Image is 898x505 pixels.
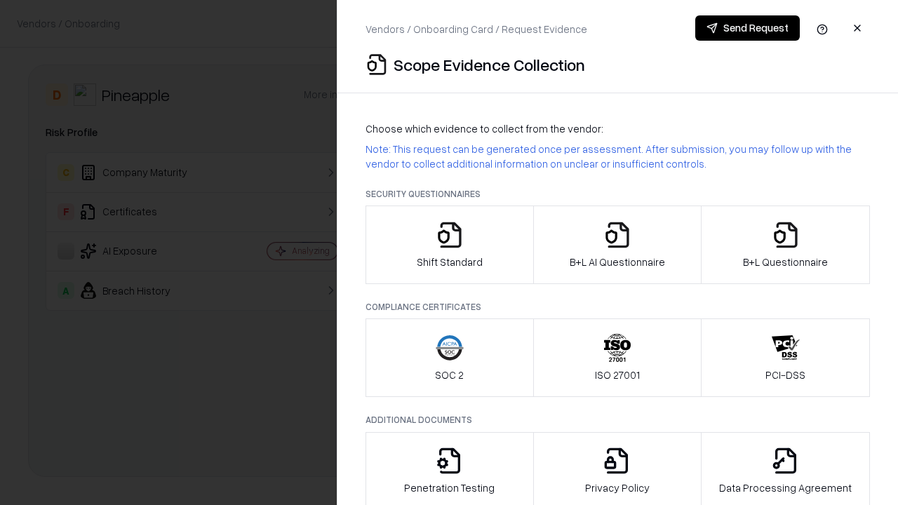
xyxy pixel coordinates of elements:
button: PCI-DSS [701,318,870,397]
button: B+L AI Questionnaire [533,206,702,284]
p: Shift Standard [417,255,483,269]
p: Note: This request can be generated once per assessment. After submission, you may follow up with... [366,142,870,171]
p: Additional Documents [366,414,870,426]
p: Security Questionnaires [366,188,870,200]
button: B+L Questionnaire [701,206,870,284]
button: SOC 2 [366,318,534,397]
p: Vendors / Onboarding Card / Request Evidence [366,22,587,36]
p: ISO 27001 [595,368,640,382]
p: Penetration Testing [404,480,495,495]
p: Data Processing Agreement [719,480,852,495]
p: B+L AI Questionnaire [570,255,665,269]
p: B+L Questionnaire [743,255,828,269]
p: Compliance Certificates [366,301,870,313]
button: ISO 27001 [533,318,702,397]
p: Scope Evidence Collection [394,53,585,76]
p: Choose which evidence to collect from the vendor: [366,121,870,136]
p: PCI-DSS [765,368,805,382]
button: Send Request [695,15,800,41]
button: Shift Standard [366,206,534,284]
p: SOC 2 [435,368,464,382]
p: Privacy Policy [585,480,650,495]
